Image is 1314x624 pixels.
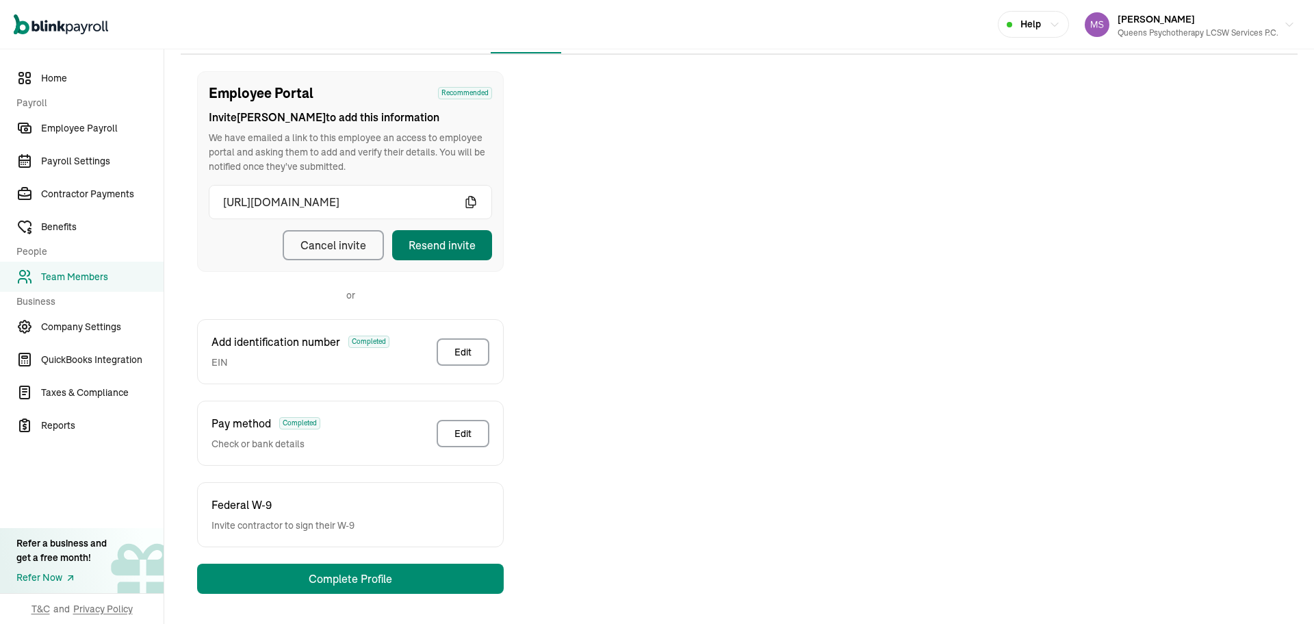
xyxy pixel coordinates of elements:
span: Privacy Policy [73,602,133,616]
div: Edit [454,427,472,440]
span: QuickBooks Integration [41,353,164,367]
span: Federal W-9 [211,497,272,513]
button: Help [998,11,1069,38]
button: [PERSON_NAME]Queens Psychotherapy LCSW Services P.C. [1079,8,1300,42]
span: Pay method [211,415,271,432]
span: Business [16,295,155,309]
span: Home [41,71,164,86]
button: Complete Profile [197,564,504,594]
div: Edit [454,345,472,359]
div: Queens Psychotherapy LCSW Services P.C. [1118,27,1278,39]
span: Completed [348,336,389,348]
span: Invite [PERSON_NAME] to add this information [209,109,492,125]
span: Company Settings [41,320,164,334]
button: Edit [437,338,489,366]
p: or [346,288,355,303]
span: T&C [31,602,50,616]
span: Taxes & Compliance [41,386,164,400]
div: Cancel invite [300,237,366,253]
span: Contractor Payments [41,187,164,201]
iframe: Chat Widget [1086,476,1314,624]
a: Refer Now [16,571,107,585]
span: We have emailed a link to this employee an access to employee portal and asking them to add and v... [209,131,492,174]
span: Payroll Settings [41,154,164,169]
div: Complete Profile [309,571,392,587]
button: Cancel invite [283,230,384,260]
span: Invite contractor to sign their W-9 [211,519,355,533]
span: [PERSON_NAME] [1118,13,1195,25]
span: Employee Payroll [41,121,164,136]
span: Completed [279,417,320,429]
nav: Global [14,5,108,45]
span: People [16,245,155,259]
span: Benefits [41,220,164,234]
span: Payroll [16,96,155,110]
span: Recommended [438,87,492,99]
span: Employee Portal [209,83,313,103]
button: Edit [437,420,489,447]
span: Add identification number [211,334,340,350]
div: Resend invite [409,237,476,253]
span: Team Members [41,270,164,284]
div: Refer a business and get a free month! [16,536,107,565]
span: Help [1020,17,1041,32]
button: Resend invite [392,230,492,260]
span: EIN [211,355,389,370]
span: [URL][DOMAIN_NAME] [223,194,464,210]
span: Check or bank details [211,437,320,451]
span: Reports [41,419,164,433]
